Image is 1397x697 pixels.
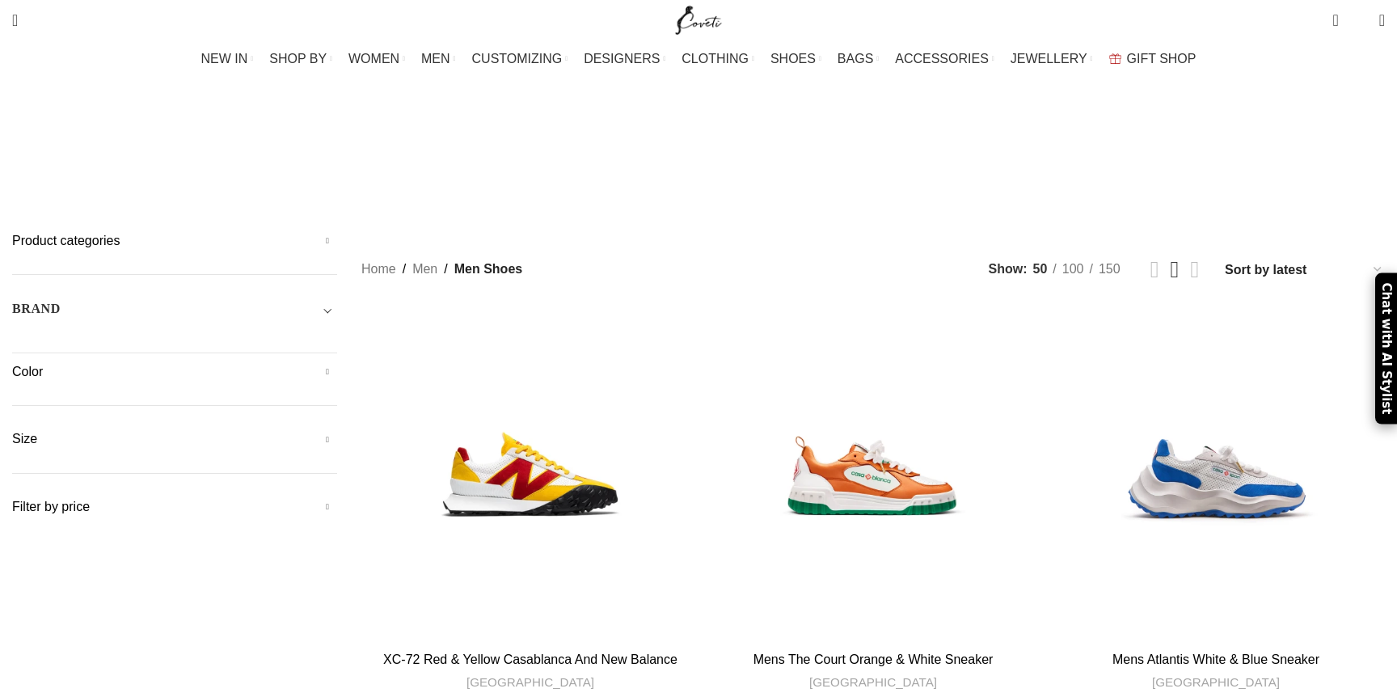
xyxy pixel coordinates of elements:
[704,306,1042,644] a: Mens The Court Orange & White Sneaker
[201,51,248,66] span: NEW IN
[421,43,455,75] a: MEN
[1223,258,1385,281] select: Shop order
[584,43,665,75] a: DESIGNERS
[779,156,847,171] span: Men Boots
[1011,51,1087,66] span: JEWELLERY
[1152,674,1280,691] a: [GEOGRAPHIC_DATA]
[348,51,399,66] span: WOMEN
[1033,262,1048,276] span: 50
[12,232,337,250] h5: Product categories
[1171,258,1180,281] a: Grid view 3
[1057,259,1090,280] a: 100
[1354,16,1366,28] span: 0
[441,144,531,184] a: Casual Shoes
[454,259,522,280] span: Men Shoes
[1334,8,1346,20] span: 0
[4,43,1393,75] div: Main navigation
[12,299,337,328] div: Toggle filter
[201,43,254,75] a: NEW IN
[1150,258,1159,281] a: Grid view 2
[269,51,327,66] span: SHOP BY
[12,498,337,516] h5: Filter by price
[1047,306,1385,644] a: Mens Atlantis White & Blue Sneaker
[661,156,754,171] span: Home slippers
[12,363,337,381] h5: Color
[809,674,937,691] a: [GEOGRAPHIC_DATA]
[1109,53,1121,64] img: GiftBag
[838,43,879,75] a: BAGS
[661,144,754,184] a: Home slippers
[421,51,450,66] span: MEN
[555,144,637,184] a: Dress Shoes
[753,653,994,666] a: Mens The Court Orange & White Sneaker
[441,156,531,171] span: Casual Shoes
[1028,259,1053,280] a: 50
[12,300,61,318] h5: BRAND
[1351,4,1367,36] div: My Wishlist
[555,156,637,171] span: Dress Shoes
[361,259,396,280] a: Home
[838,51,873,66] span: BAGS
[609,93,789,136] h1: Men Shoes
[466,674,594,691] a: [GEOGRAPHIC_DATA]
[1190,258,1199,281] a: Grid view 4
[412,259,437,280] a: Men
[1109,43,1197,75] a: GIFT SHOP
[672,12,726,26] a: Site logo
[568,98,609,130] a: Go back
[12,430,337,448] h5: Size
[989,259,1028,280] span: Show
[1112,653,1319,666] a: Mens Atlantis White & Blue Sneaker
[269,43,332,75] a: SHOP BY
[472,51,563,66] span: CUSTOMIZING
[1127,51,1197,66] span: GIFT SHOP
[682,43,754,75] a: CLOTHING
[682,51,749,66] span: CLOTHING
[1093,259,1126,280] a: 150
[4,4,26,36] a: Search
[1099,262,1121,276] span: 150
[770,43,821,75] a: SHOES
[348,43,405,75] a: WOMEN
[872,156,956,171] span: Men Slippers
[895,43,994,75] a: ACCESSORIES
[895,51,989,66] span: ACCESSORIES
[779,144,847,184] a: Men Boots
[361,306,699,644] a: XC-72 Red & Yellow Casablanca And New Balance
[472,43,568,75] a: CUSTOMIZING
[1062,262,1084,276] span: 100
[1324,4,1346,36] a: 0
[361,259,522,280] nav: Breadcrumb
[584,51,660,66] span: DESIGNERS
[383,653,677,666] a: XC-72 Red & Yellow Casablanca And New Balance
[872,144,956,184] a: Men Slippers
[1011,43,1093,75] a: JEWELLERY
[770,51,816,66] span: SHOES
